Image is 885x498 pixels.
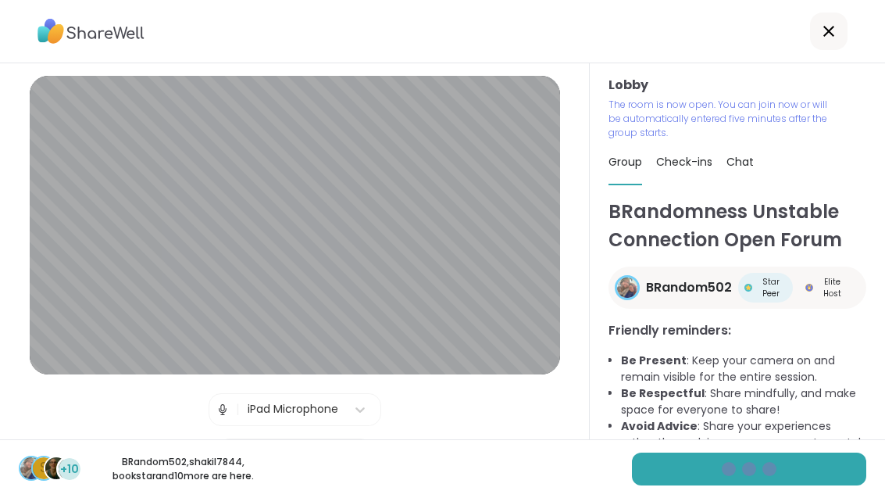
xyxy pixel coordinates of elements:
span: Check-ins [656,154,712,170]
img: BRandom502 [617,278,637,298]
span: s [40,458,48,478]
img: bookstar [45,457,67,479]
h1: BRandomness Unstable Connection Open Forum [608,198,866,254]
span: BRandom502 [646,278,732,297]
h3: Lobby [608,76,866,95]
div: iPad Microphone [248,401,338,417]
h3: Friendly reminders: [608,321,866,340]
span: Elite Host [816,276,848,299]
span: Group [608,154,642,170]
img: BRandom502 [20,457,42,479]
img: ShareWell Logo [37,13,145,49]
b: Avoid Advice [621,418,698,434]
li: : Keep your camera on and remain visible for the entire session. [621,353,866,385]
span: | [236,394,240,425]
a: BRandom502BRandom502Star PeerStar PeerElite HostElite Host [608,267,866,309]
p: BRandom502 , shakil7844 , bookstar and 10 more are here. [95,455,270,483]
span: Chat [726,154,754,170]
li: : Share mindfully, and make space for everyone to share! [621,385,866,418]
img: Star Peer [744,284,752,292]
span: Star Peer [755,276,787,299]
img: Microphone [216,394,230,425]
img: Elite Host [805,284,813,292]
b: Be Present [621,353,687,368]
li: : Share your experiences rather than advice, as peers are not mental health professionals. [621,418,866,468]
span: +10 [60,461,79,478]
p: The room is now open. You can join now or will be automatically entered five minutes after the gr... [608,98,833,140]
b: Be Respectful [621,385,705,401]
